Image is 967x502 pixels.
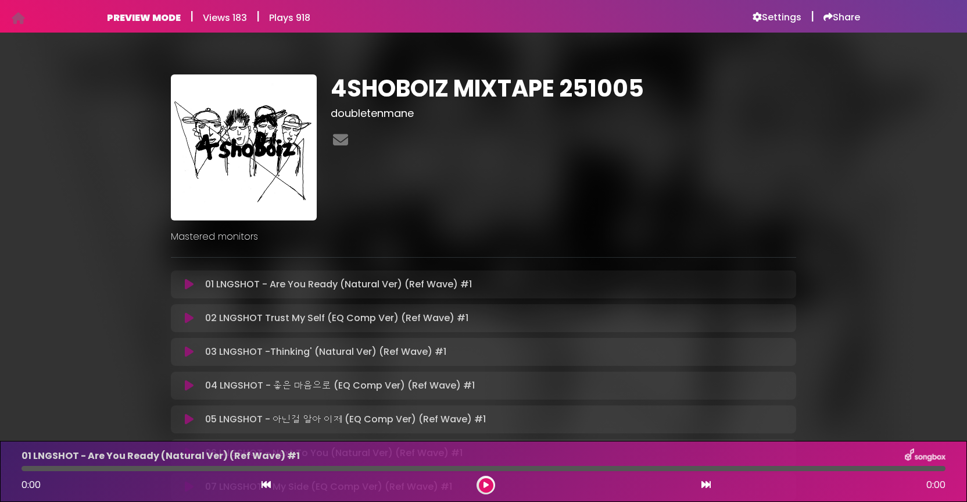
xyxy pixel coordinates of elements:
span: 0:00 [926,478,945,492]
h5: | [190,9,194,23]
a: Share [823,12,860,23]
h6: Views 183 [203,12,247,23]
h3: doubletenmane [331,107,796,120]
p: Mastered monitors [171,230,796,244]
p: 03 LNGSHOT -Thinking' (Natural Ver) (Ref Wave) #1 [205,345,446,359]
span: 0:00 [22,478,41,492]
h6: Plays 918 [269,12,310,23]
img: songbox-logo-white.png [905,448,945,464]
img: WpJZf4DWQ0Wh4nhxdG2j [171,74,317,220]
h1: 4SHOBOIZ MIXTAPE 251005 [331,74,796,102]
p: 04 LNGSHOT - 좋은 마음으로 (EQ Comp Ver) (Ref Wave) #1 [205,379,475,393]
h5: | [811,9,814,23]
a: Settings [753,12,801,23]
p: 02 LNGSHOT Trust My Self (EQ Comp Ver) (Ref Wave) #1 [205,311,468,325]
h6: PREVIEW MODE [107,12,181,23]
p: 01 LNGSHOT - Are You Ready (Natural Ver) (Ref Wave) #1 [22,449,300,463]
p: 05 LNGSHOT - 아닌걸 알아 이제 (EQ Comp Ver) (Ref Wave) #1 [205,412,486,426]
h5: | [256,9,260,23]
p: 01 LNGSHOT - Are You Ready (Natural Ver) (Ref Wave) #1 [205,277,472,291]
